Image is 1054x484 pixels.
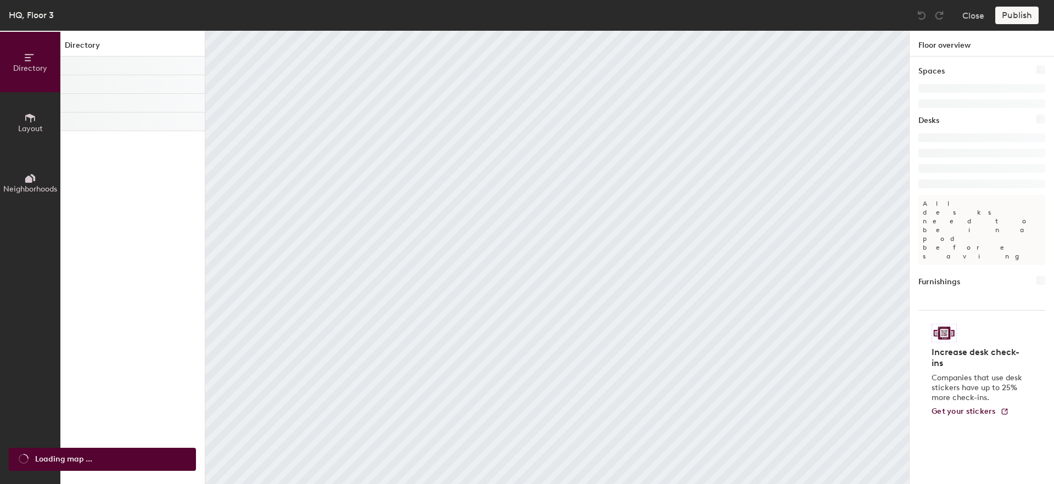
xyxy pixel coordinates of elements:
[13,64,47,73] span: Directory
[918,276,960,288] h1: Furnishings
[35,453,92,465] span: Loading map ...
[932,347,1025,369] h4: Increase desk check-ins
[3,184,57,194] span: Neighborhoods
[18,124,43,133] span: Layout
[9,8,54,22] div: HQ, Floor 3
[916,10,927,21] img: Undo
[918,115,939,127] h1: Desks
[932,407,1009,417] a: Get your stickers
[962,7,984,24] button: Close
[932,407,996,416] span: Get your stickers
[918,65,945,77] h1: Spaces
[205,31,909,484] canvas: Map
[60,40,205,57] h1: Directory
[932,373,1025,403] p: Companies that use desk stickers have up to 25% more check-ins.
[918,195,1045,265] p: All desks need to be in a pod before saving
[932,324,957,342] img: Sticker logo
[934,10,945,21] img: Redo
[910,31,1054,57] h1: Floor overview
